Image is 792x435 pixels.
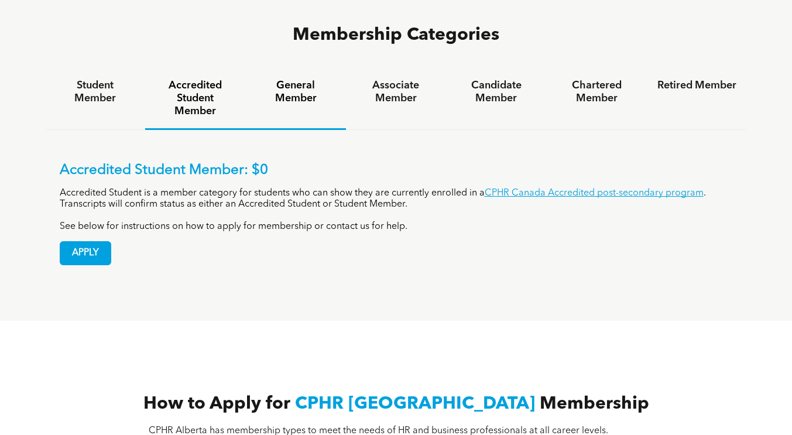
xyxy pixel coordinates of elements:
p: Accredited Student Member: $0 [60,162,733,179]
span: APPLY [60,242,111,265]
h4: Accredited Student Member [156,79,235,118]
p: Accredited Student is a member category for students who can show they are currently enrolled in ... [60,188,733,210]
p: See below for instructions on how to apply for membership or contact us for help. [60,221,733,232]
span: How to Apply for [143,395,290,413]
span: CPHR [GEOGRAPHIC_DATA] [295,395,535,413]
h4: General Member [256,79,335,105]
h4: Retired Member [657,79,736,92]
h4: Chartered Member [557,79,636,105]
a: APPLY [60,241,111,265]
span: Membership [540,395,649,413]
h4: Associate Member [356,79,436,105]
a: CPHR Canada Accredited post-secondary program [485,189,704,198]
span: Membership Categories [293,26,499,44]
h4: Candidate Member [457,79,536,105]
h4: Student Member [56,79,135,105]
